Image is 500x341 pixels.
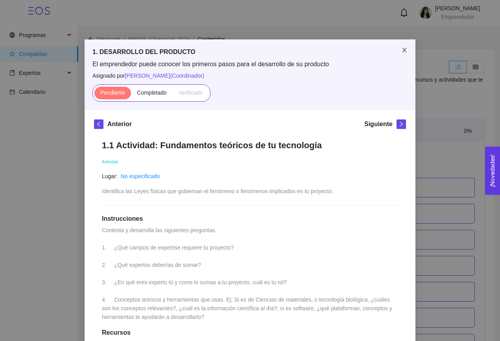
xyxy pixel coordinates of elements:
span: Contesta y desarrolla las siguientes preguntas. 1. ¿Qué campos de expertise requiere tu proyecto?... [102,227,394,320]
span: El emprendedor puede conocer los primeros pasos para el desarrollo de su producto [92,60,408,69]
h5: Anterior [107,119,132,129]
h5: Siguiente [364,119,393,129]
a: No especificado [121,173,160,179]
span: right [397,121,406,127]
span: Asignado por [92,71,408,80]
h1: 1.1 Actividad: Fundamentos teóricos de tu tecnología [102,140,398,151]
span: Actividad [102,160,118,164]
button: left [94,119,103,129]
span: Completado [137,89,167,96]
span: Identifica las Leyes físicas que gobiernan el fenómeno o fenómenos implicados en tu proyecto. [102,188,333,194]
span: Verificado [179,89,203,96]
button: Close [393,39,415,61]
h1: Recursos [102,329,398,337]
h1: Instrucciones [102,215,398,223]
article: Lugar: [102,172,118,181]
button: right [397,119,406,129]
span: Pendiente [100,89,125,96]
span: [PERSON_NAME] ( Coordinador ) [125,73,205,79]
h5: 1. DESARROLLO DEL PRODUCTO [92,47,408,57]
span: close [401,47,408,53]
button: Open Feedback Widget [485,147,500,195]
span: left [94,121,103,127]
